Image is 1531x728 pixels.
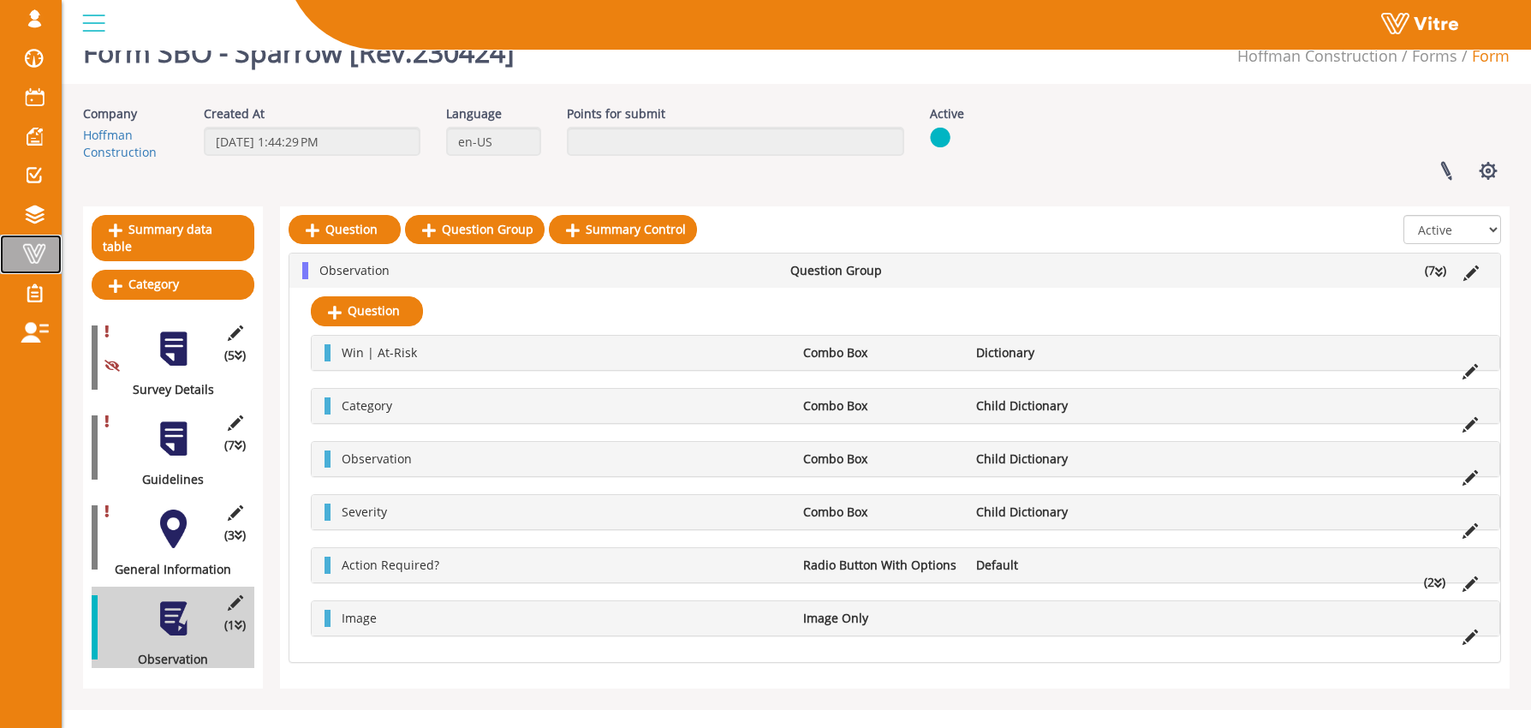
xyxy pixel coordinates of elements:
span: (5 ) [224,347,246,364]
label: Active [930,105,964,122]
li: Child Dictionary [968,504,1141,521]
li: Question Group [782,262,958,279]
li: Combo Box [795,344,968,361]
li: Combo Box [795,397,968,415]
div: Observation [92,651,241,668]
div: Survey Details [92,381,241,398]
a: Question [311,296,423,325]
img: yes [930,127,950,148]
span: Observation [342,451,412,467]
a: Summary Control [549,215,697,244]
li: Child Dictionary [968,451,1141,468]
li: (7 ) [1416,262,1455,279]
li: Child Dictionary [968,397,1141,415]
span: Image [342,610,377,626]
a: Forms [1412,45,1457,66]
span: (7 ) [224,437,246,454]
a: Question Group [405,215,545,244]
li: Combo Box [795,451,968,468]
span: Observation [319,262,390,278]
a: Hoffman Construction [1237,45,1397,66]
div: Guidelines [92,471,241,488]
span: (1 ) [224,617,246,634]
a: Hoffman Construction [83,127,157,160]
a: Question [289,215,401,244]
a: Category [92,270,254,299]
label: Created At [204,105,265,122]
span: Win | At-Risk [342,344,417,361]
span: (3 ) [224,527,246,544]
label: Company [83,105,137,122]
li: Combo Box [795,504,968,521]
li: Default [968,557,1141,574]
li: (2 ) [1415,574,1454,591]
li: Form [1457,45,1510,68]
label: Points for submit [567,105,665,122]
li: Image Only [795,610,968,627]
a: Summary data table [92,215,254,261]
span: Category [342,397,392,414]
li: Dictionary [968,344,1141,361]
span: Severity [342,504,387,520]
span: Action Required? [342,557,439,573]
label: Language [446,105,502,122]
li: Radio Button With Options [795,557,968,574]
div: General Information [92,561,241,578]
